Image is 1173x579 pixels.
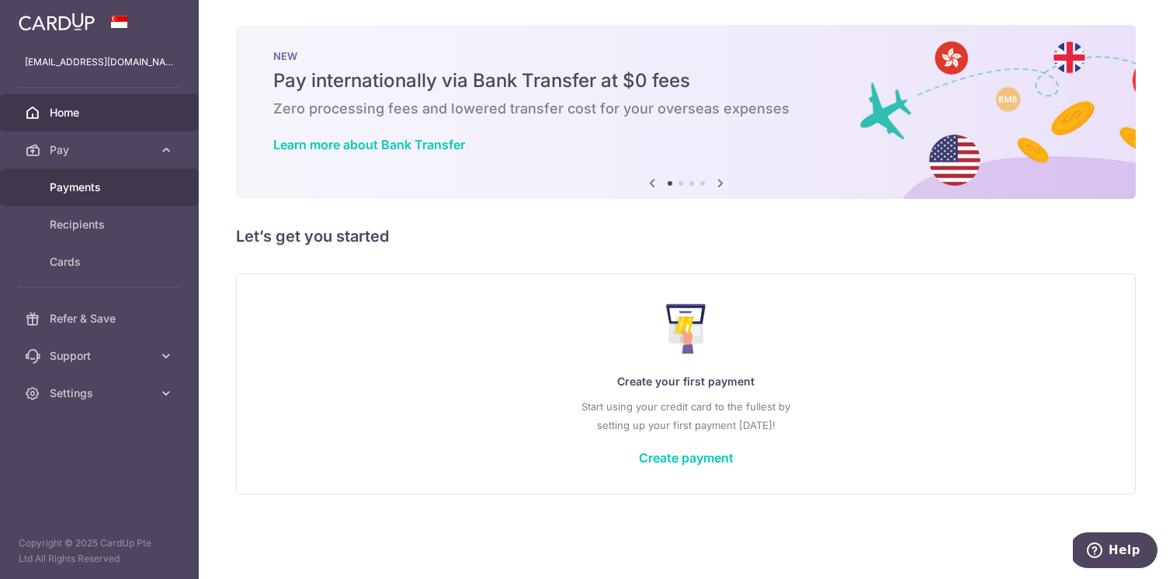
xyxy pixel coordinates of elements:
a: Learn more about Bank Transfer [273,137,465,152]
p: NEW [273,50,1098,62]
h5: Let’s get you started [236,224,1136,249]
span: Pay [50,142,152,158]
span: Settings [50,385,152,401]
img: CardUp [19,12,95,31]
p: [EMAIL_ADDRESS][DOMAIN_NAME] [25,54,174,70]
span: Home [50,105,152,120]
img: Bank transfer banner [236,25,1136,199]
img: Make Payment [666,304,706,354]
iframe: Opens a widget where you can find more information [1073,532,1157,571]
span: Cards [50,254,152,270]
p: Start using your credit card to the fullest by setting up your first payment [DATE]! [268,397,1104,434]
p: Create your first payment [268,372,1104,391]
a: Create payment [639,450,734,466]
span: Recipients [50,217,152,232]
h5: Pay internationally via Bank Transfer at $0 fees [273,68,1098,93]
span: Refer & Save [50,311,152,326]
h6: Zero processing fees and lowered transfer cost for your overseas expenses [273,99,1098,118]
span: Payments [50,180,152,195]
span: Support [50,348,152,364]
